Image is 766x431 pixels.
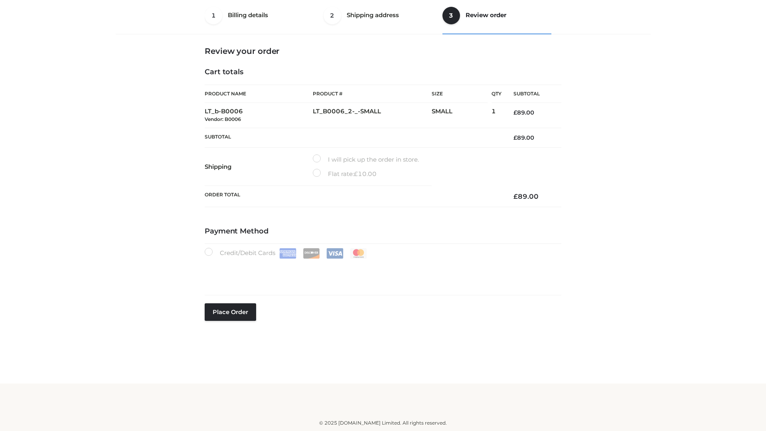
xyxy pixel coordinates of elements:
iframe: Secure payment input frame [203,257,560,286]
bdi: 89.00 [513,192,539,200]
label: Flat rate: [313,169,377,179]
td: SMALL [432,103,492,128]
img: Mastercard [350,248,367,259]
th: Shipping [205,148,313,186]
th: Product Name [205,85,313,103]
small: Vendor: B0006 [205,116,241,122]
bdi: 89.00 [513,134,534,141]
th: Product # [313,85,432,103]
th: Order Total [205,186,501,207]
label: Credit/Debit Cards [205,248,368,259]
td: LT_B0006_2-_-SMALL [313,103,432,128]
label: I will pick up the order in store. [313,154,419,165]
span: £ [354,170,358,178]
th: Subtotal [205,128,501,147]
img: Visa [326,248,344,259]
h4: Payment Method [205,227,561,236]
h3: Review your order [205,46,561,56]
button: Place order [205,303,256,321]
span: £ [513,134,517,141]
td: 1 [492,103,501,128]
th: Subtotal [501,85,561,103]
th: Size [432,85,488,103]
img: Discover [303,248,320,259]
div: © 2025 [DOMAIN_NAME] Limited. All rights reserved. [118,419,648,427]
bdi: 89.00 [513,109,534,116]
h4: Cart totals [205,68,561,77]
th: Qty [492,85,501,103]
td: LT_b-B0006 [205,103,313,128]
span: £ [513,109,517,116]
span: £ [513,192,518,200]
bdi: 10.00 [354,170,377,178]
img: Amex [279,248,296,259]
